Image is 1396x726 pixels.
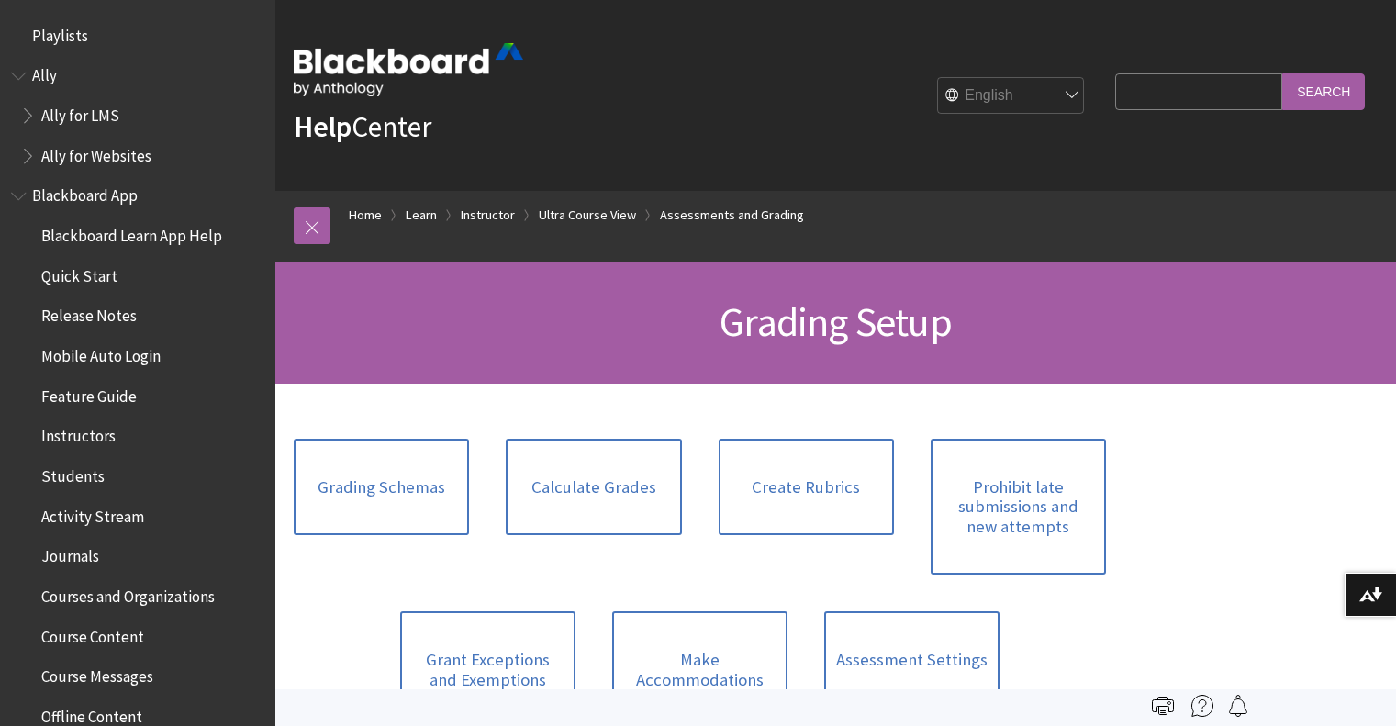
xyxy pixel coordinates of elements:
img: Blackboard by Anthology [294,43,523,96]
nav: Book outline for Playlists [11,20,264,51]
a: Learn [406,204,437,227]
span: Grading Setup [720,296,952,347]
strong: Help [294,108,352,145]
span: Instructors [41,421,116,446]
span: Ally for LMS [41,100,119,125]
span: Students [41,461,105,486]
a: Calculate Grades [506,439,681,536]
span: Feature Guide [41,381,137,406]
span: Course Content [41,621,144,646]
img: Follow this page [1227,695,1249,717]
a: Grading Schemas [294,439,469,536]
a: Prohibit late submissions and new attempts [931,439,1106,575]
span: Release Notes [41,301,137,326]
a: HelpCenter [294,108,431,145]
span: Journals [41,542,99,566]
span: Course Messages [41,662,153,687]
a: Create Rubrics [719,439,894,536]
a: Assessment Settings [824,611,1000,709]
a: Instructor [461,204,515,227]
span: Mobile Auto Login [41,341,161,365]
span: Activity Stream [41,501,144,526]
nav: Book outline for Anthology Ally Help [11,61,264,172]
span: Ally [32,61,57,85]
span: Quick Start [41,261,117,285]
a: Assessments and Grading [660,204,804,227]
span: Courses and Organizations [41,581,215,606]
span: Blackboard App [32,181,138,206]
img: More help [1191,695,1213,717]
img: Print [1152,695,1174,717]
span: Blackboard Learn App Help [41,220,222,245]
span: Offline Content [41,701,142,726]
a: Ultra Course View [539,204,636,227]
select: Site Language Selector [938,78,1085,115]
a: Home [349,204,382,227]
span: Playlists [32,20,88,45]
input: Search [1282,73,1365,109]
span: Ally for Websites [41,140,151,165]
